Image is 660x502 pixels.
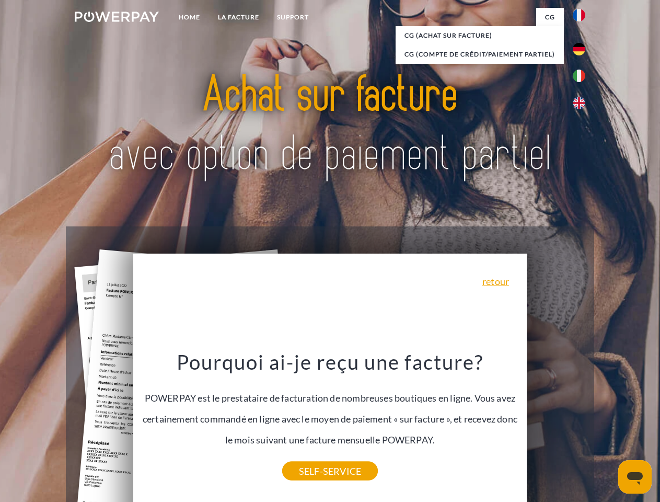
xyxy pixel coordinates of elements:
[396,45,564,64] a: CG (Compte de crédit/paiement partiel)
[396,26,564,45] a: CG (achat sur facture)
[268,8,318,27] a: Support
[170,8,209,27] a: Home
[536,8,564,27] a: CG
[100,50,560,200] img: title-powerpay_fr.svg
[140,349,521,374] h3: Pourquoi ai-je reçu une facture?
[282,462,378,481] a: SELF-SERVICE
[209,8,268,27] a: LA FACTURE
[573,97,585,109] img: en
[573,9,585,21] img: fr
[573,70,585,82] img: it
[482,277,509,286] a: retour
[573,43,585,55] img: de
[75,12,159,22] img: logo-powerpay-white.svg
[140,349,521,471] div: POWERPAY est le prestataire de facturation de nombreuses boutiques en ligne. Vous avez certaineme...
[618,460,652,494] iframe: Bouton de lancement de la fenêtre de messagerie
